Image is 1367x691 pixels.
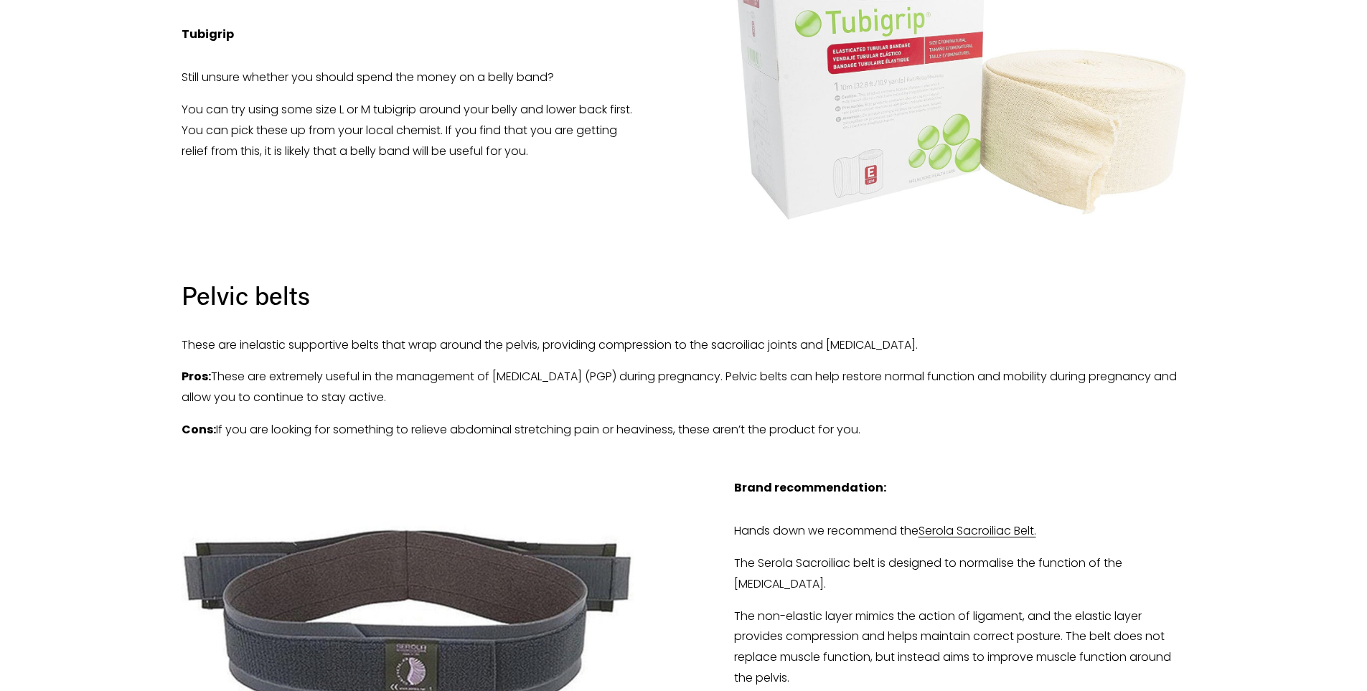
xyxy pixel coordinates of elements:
strong: Pros: [182,368,211,385]
p: These are inelastic supportive belts that wrap around the pelvis, providing compression to the sa... [182,335,1186,356]
p: Still unsure whether you should spend the money on a belly band? [182,67,634,88]
strong: Cons: [182,421,216,438]
strong: Tubigrip [182,26,234,42]
h3: Pelvic belts [182,245,1186,312]
p: Hands down we recommend the [734,521,1186,542]
p: The non-elastic layer mimics the action of ligament, and the elastic layer provides compression a... [734,606,1186,689]
p: If you are looking for something to relieve abdominal stretching pain or heaviness, these aren’t ... [182,420,1186,441]
p: These are extremely useful in the management of [MEDICAL_DATA] (PGP) during pregnancy. Pelvic bel... [182,367,1186,408]
a: Serola Sacroiliac Belt. [919,522,1036,539]
p: You can try using some size L or M tubigrip around your belly and lower back first. You can pick ... [182,100,634,161]
p: The Serola Sacroiliac belt is designed to normalise the function of the [MEDICAL_DATA]. [734,553,1186,595]
strong: Brand recommendation: [734,479,886,496]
